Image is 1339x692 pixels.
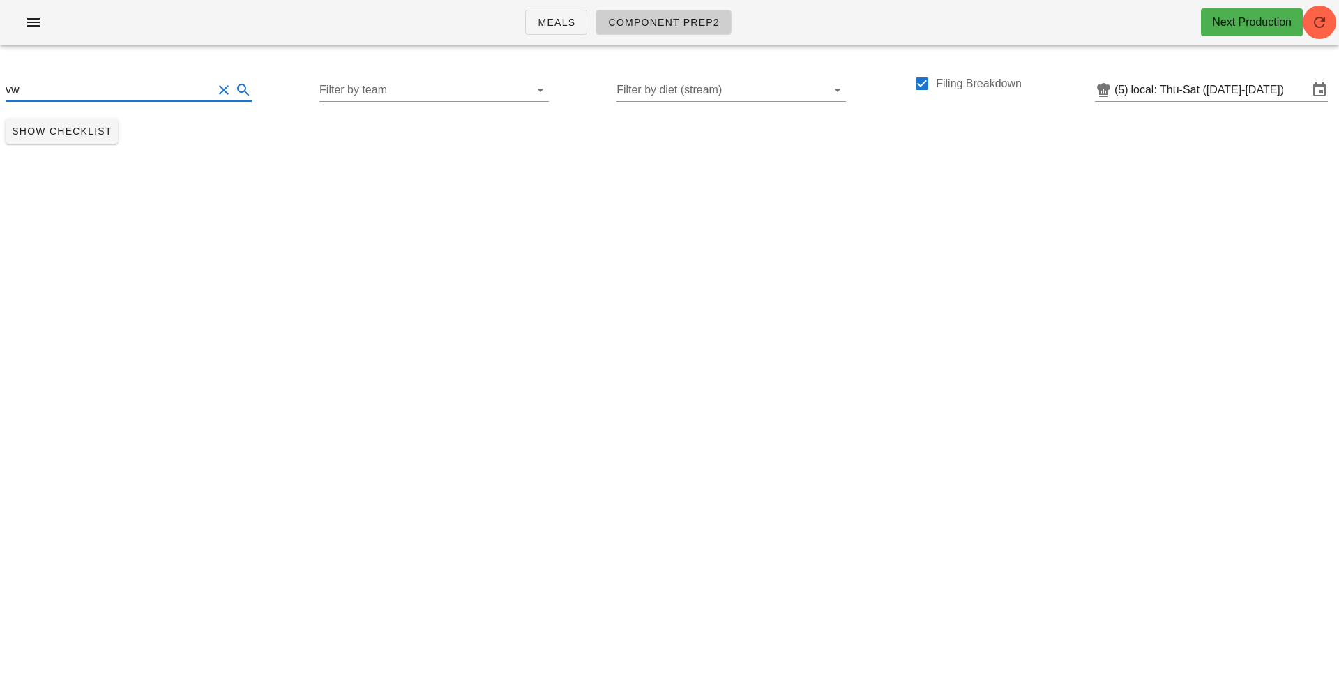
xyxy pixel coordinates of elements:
div: Filter by team [319,79,549,101]
div: (5) [1114,83,1131,97]
a: Meals [525,10,587,35]
span: Component Prep2 [607,17,720,28]
label: Filing Breakdown [936,77,1022,91]
a: Component Prep2 [596,10,732,35]
span: Meals [537,17,575,28]
div: Next Production [1212,14,1292,31]
span: Show Checklist [11,126,112,137]
div: Filter by diet (stream) [616,79,846,101]
button: Clear Search [215,82,232,98]
button: Show Checklist [6,119,118,144]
